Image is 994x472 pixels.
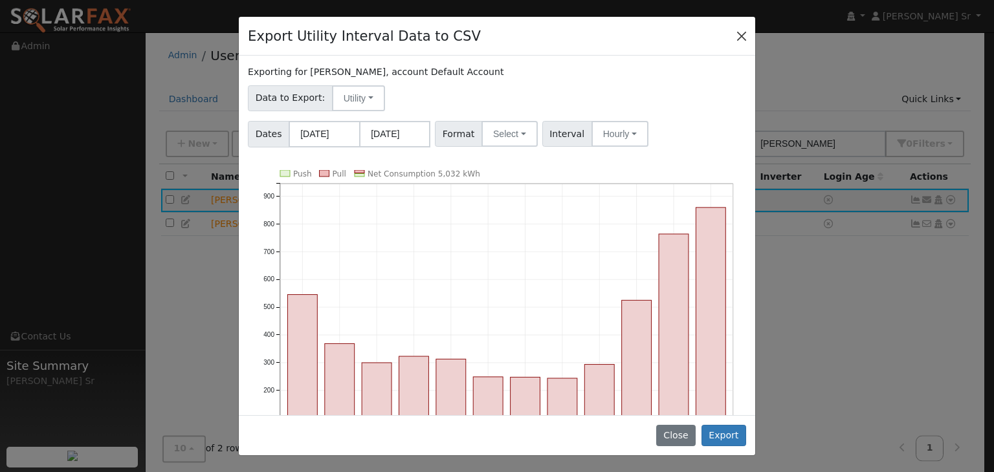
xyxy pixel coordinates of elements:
rect: onclick="" [584,364,614,445]
text: 100 [263,414,274,422]
rect: onclick="" [622,300,652,445]
rect: onclick="" [473,377,503,446]
rect: onclick="" [288,294,318,445]
button: Export [701,425,746,447]
button: Close [656,425,696,447]
text: 500 [263,303,274,310]
span: Data to Export: [248,85,333,111]
text: 800 [263,220,274,227]
rect: onclick="" [659,234,689,446]
text: 300 [263,359,274,366]
rect: onclick="" [696,208,726,446]
text: 200 [263,387,274,394]
text: 700 [263,248,274,255]
rect: onclick="" [399,356,429,446]
rect: onclick="" [547,378,577,446]
h4: Export Utility Interval Data to CSV [248,26,481,47]
button: Hourly [591,121,648,147]
rect: onclick="" [325,343,355,445]
text: Pull [333,169,346,178]
span: Format [435,121,482,147]
span: Interval [542,121,592,147]
button: Select [481,121,538,147]
label: Exporting for [PERSON_NAME], account Default Account [248,65,503,79]
rect: onclick="" [362,363,392,446]
text: Push [293,169,312,178]
text: 600 [263,275,274,283]
text: 400 [263,331,274,338]
button: Utility [332,85,385,111]
text: Net Consumption 5,032 kWh [368,169,480,178]
text: 900 [263,192,274,199]
button: Close [733,27,751,45]
span: Dates [248,121,289,147]
rect: onclick="" [511,377,540,445]
rect: onclick="" [436,359,466,445]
